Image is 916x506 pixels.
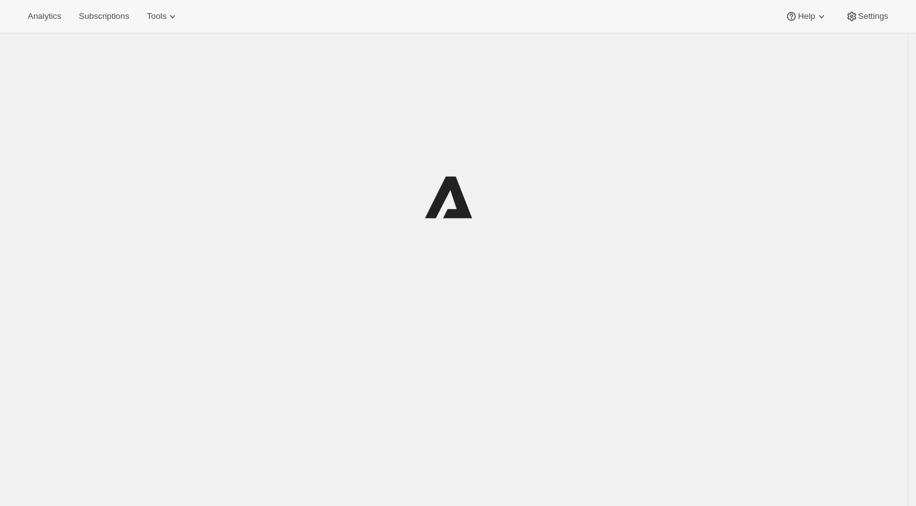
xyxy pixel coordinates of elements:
[858,11,888,21] span: Settings
[838,8,896,25] button: Settings
[71,8,137,25] button: Subscriptions
[777,8,835,25] button: Help
[798,11,815,21] span: Help
[147,11,166,21] span: Tools
[139,8,186,25] button: Tools
[20,8,69,25] button: Analytics
[79,11,129,21] span: Subscriptions
[28,11,61,21] span: Analytics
